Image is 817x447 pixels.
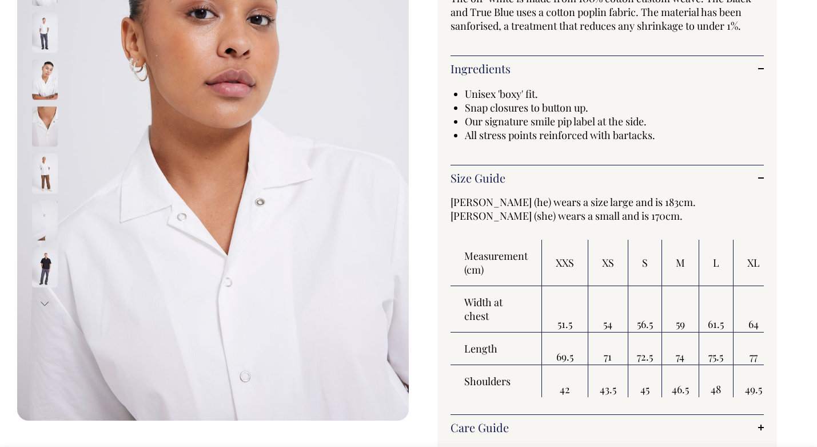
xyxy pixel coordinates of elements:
[662,333,699,365] td: 74
[32,201,58,241] img: off-white
[451,421,764,434] a: Care Guide
[734,333,774,365] td: 77
[32,60,58,100] img: off-white
[451,62,764,76] a: Ingredients
[588,286,628,333] td: 54
[465,101,588,114] span: Snap closures to button up.
[451,240,542,286] th: Measurement (cm)
[542,365,588,397] td: 42
[542,333,588,365] td: 69.5
[32,154,58,194] img: off-white
[699,240,734,286] th: L
[628,286,662,333] td: 56.5
[32,13,58,53] img: off-white
[662,365,699,397] td: 46.5
[32,248,58,288] img: black
[588,240,628,286] th: XS
[451,286,542,333] th: Width at chest
[662,240,699,286] th: M
[542,286,588,333] td: 51.5
[628,365,662,397] td: 45
[451,333,542,365] th: Length
[699,286,734,333] td: 61.5
[32,107,58,147] img: off-white
[699,365,734,397] td: 48
[628,240,662,286] th: S
[465,87,538,101] span: Unisex 'boxy' fit.
[451,365,542,397] th: Shoulders
[451,195,696,223] span: [PERSON_NAME] (he) wears a size large and is 183cm. [PERSON_NAME] (she) wears a small and is 170cm.
[734,365,774,397] td: 49.5
[451,171,764,185] a: Size Guide
[699,333,734,365] td: 75.5
[588,333,628,365] td: 71
[542,240,588,286] th: XXS
[734,286,774,333] td: 64
[628,333,662,365] td: 72.5
[36,291,53,317] button: Next
[465,114,647,128] span: Our signature smile pip label at the side.
[734,240,774,286] th: XL
[662,286,699,333] td: 59
[465,128,655,142] span: All stress points reinforced with bartacks.
[588,365,628,397] td: 43.5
